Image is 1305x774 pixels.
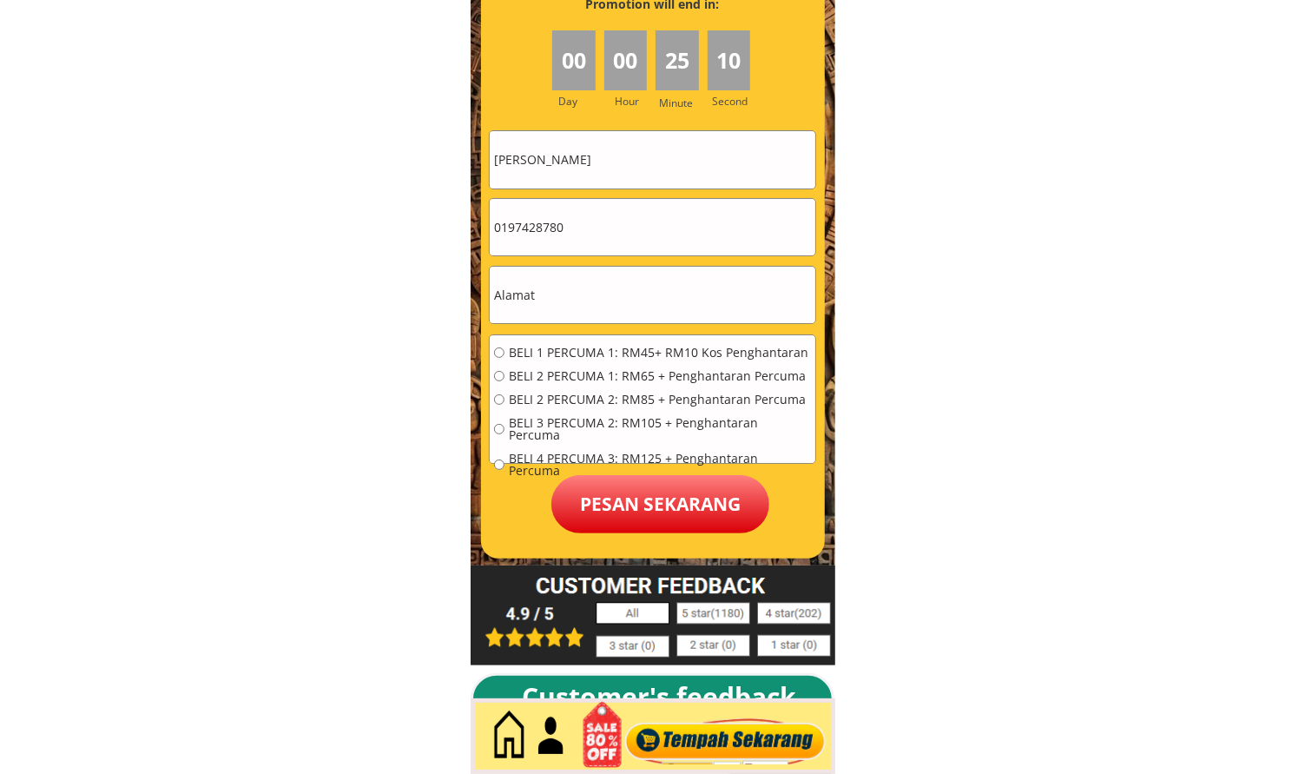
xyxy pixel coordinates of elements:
input: Nama [490,131,815,188]
input: Alamat [490,267,815,323]
span: BELI 1 PERCUMA 1: RM45+ RM10 Kos Penghantaran [509,347,811,359]
div: Customer's feedback [522,676,810,718]
span: BELI 4 PERCUMA 3: RM125 + Penghantaran Percuma [509,453,811,477]
p: Pesan sekarang [551,475,769,533]
h3: Minute [659,95,697,111]
span: BELI 3 PERCUMA 2: RM105 + Penghantaran Percuma [509,417,811,441]
input: Telefon [490,199,815,255]
span: BELI 2 PERCUMA 1: RM65 + Penghantaran Percuma [509,370,811,382]
span: BELI 2 PERCUMA 2: RM85 + Penghantaran Percuma [509,394,811,406]
h3: Day [558,93,602,109]
h3: Hour [615,93,651,109]
h3: Second [712,93,755,109]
